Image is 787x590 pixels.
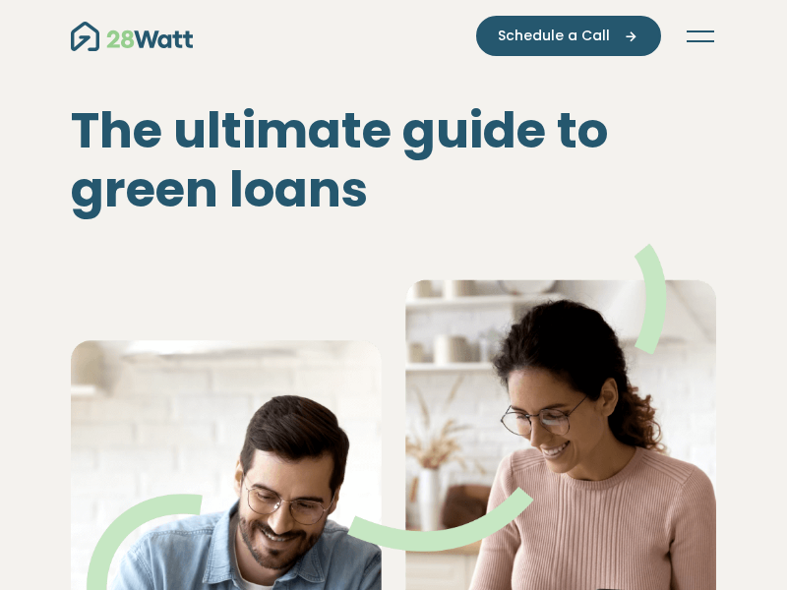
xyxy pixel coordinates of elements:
[498,26,610,46] span: Schedule a Call
[476,16,661,56] button: Schedule a Call
[71,16,716,56] nav: Main navigation
[71,22,193,51] img: 28Watt
[685,27,716,46] button: Toggle navigation
[71,101,716,219] h1: The ultimate guide to green loans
